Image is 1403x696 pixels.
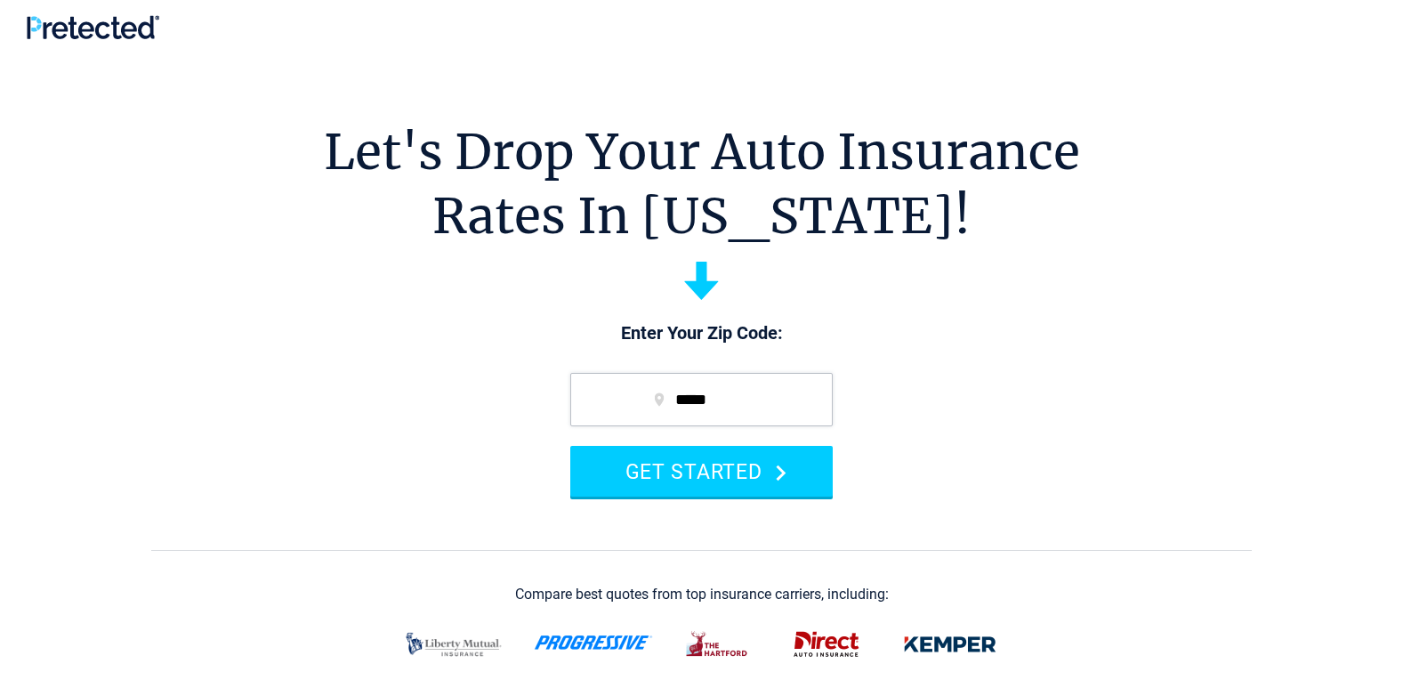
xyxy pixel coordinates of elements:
img: direct [783,621,870,668]
img: kemper [891,621,1009,668]
p: Enter Your Zip Code: [552,321,851,346]
h1: Let's Drop Your Auto Insurance Rates In [US_STATE]! [324,120,1080,248]
img: liberty [395,621,512,668]
div: Compare best quotes from top insurance carriers, including: [515,587,889,603]
input: zip code [570,373,833,426]
img: progressive [534,635,653,650]
img: thehartford [674,621,762,668]
img: Pretected Logo [27,15,159,39]
button: GET STARTED [570,446,833,497]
